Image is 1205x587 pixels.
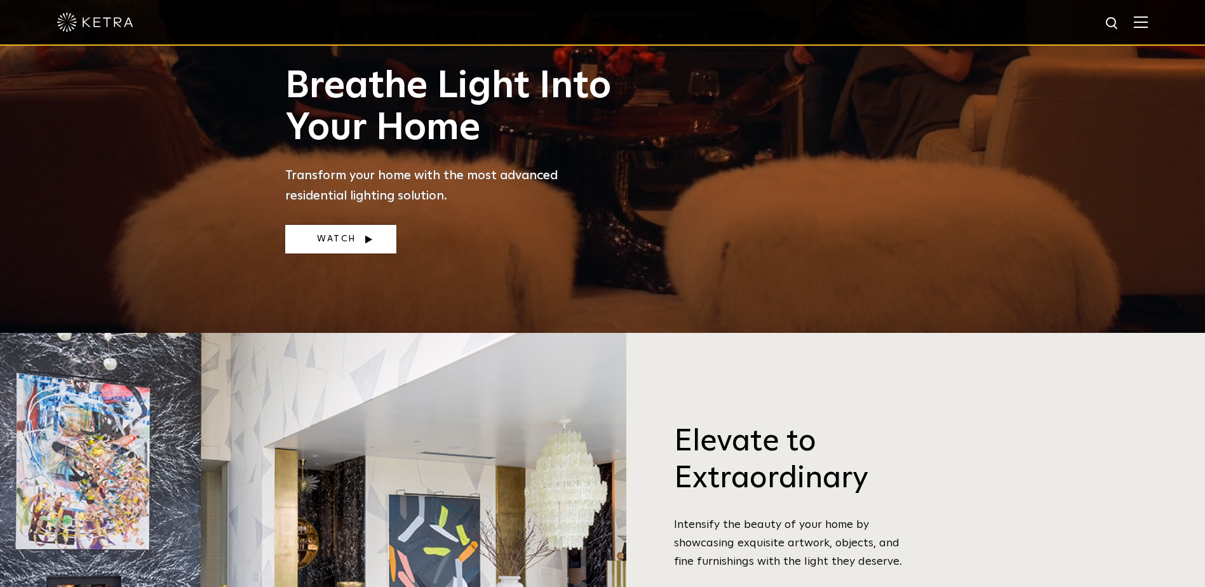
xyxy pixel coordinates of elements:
[674,519,902,567] span: Intensify the beauty of your home by showcasing exquisite artwork, objects, and fine furnishings ...
[1134,16,1148,28] img: Hamburger%20Nav.svg
[285,65,622,149] h1: Breathe Light Into Your Home
[57,13,133,32] img: ketra-logo-2019-white
[285,165,622,206] p: Transform your home with the most advanced residential lighting solution.
[285,225,396,253] a: Watch
[1105,16,1121,32] img: search icon
[674,424,912,497] h3: Elevate to Extraordinary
